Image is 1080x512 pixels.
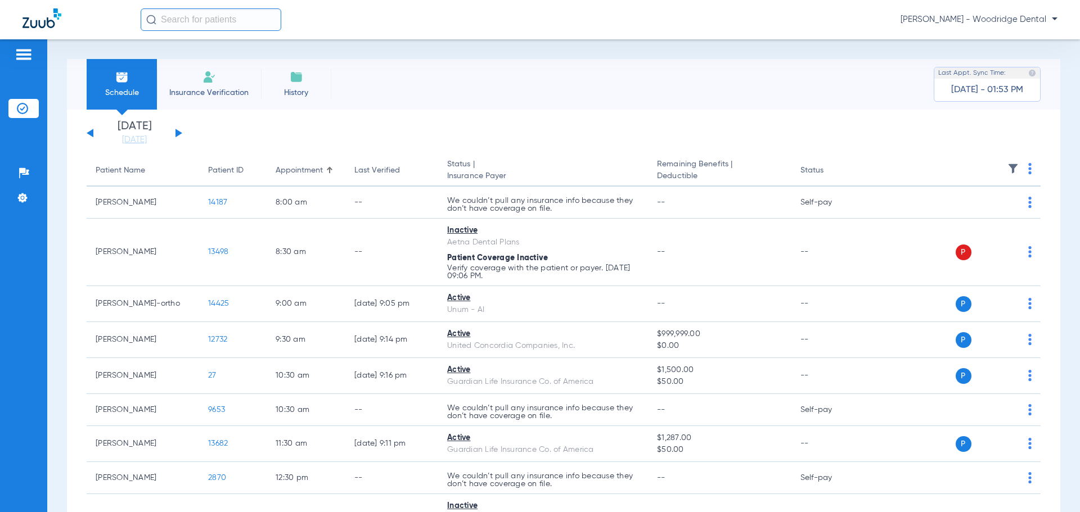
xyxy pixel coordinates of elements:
span: $1,287.00 [657,432,782,444]
li: [DATE] [101,121,168,146]
span: History [269,87,323,98]
div: United Concordia Companies, Inc. [447,340,639,352]
th: Remaining Benefits | [648,155,791,187]
span: 14425 [208,300,229,307]
td: 9:30 AM [267,322,345,358]
td: [PERSON_NAME] [87,394,199,426]
div: Appointment [276,165,336,176]
img: group-dot-blue.svg [1028,404,1032,415]
span: [PERSON_NAME] - Woodridge Dental [901,14,1057,25]
span: 12732 [208,336,227,343]
td: [PERSON_NAME] [87,322,199,358]
td: 11:30 AM [267,426,345,462]
span: $0.00 [657,340,782,352]
img: Manual Insurance Verification [202,70,216,84]
td: -- [791,219,867,286]
div: Inactive [447,225,639,237]
span: $50.00 [657,444,782,456]
img: last sync help info [1028,69,1036,77]
img: group-dot-blue.svg [1028,163,1032,174]
p: We couldn’t pull any insurance info because they don’t have coverage on file. [447,197,639,212]
div: Active [447,328,639,340]
div: Unum - AI [447,304,639,316]
span: Last Appt. Sync Time: [938,67,1006,79]
span: -- [657,248,665,256]
span: 13498 [208,248,228,256]
div: Appointment [276,165,323,176]
div: Active [447,292,639,304]
span: -- [657,198,665,206]
span: P [956,296,971,312]
td: [DATE] 9:11 PM [345,426,438,462]
td: -- [791,322,867,358]
span: [DATE] - 01:53 PM [951,84,1023,96]
img: group-dot-blue.svg [1028,438,1032,449]
td: [DATE] 9:05 PM [345,286,438,322]
img: filter.svg [1007,163,1019,174]
td: [PERSON_NAME]-ortho [87,286,199,322]
td: 8:30 AM [267,219,345,286]
div: Patient ID [208,165,258,176]
img: group-dot-blue.svg [1028,246,1032,257]
td: [DATE] 9:14 PM [345,322,438,358]
div: Last Verified [354,165,429,176]
span: P [956,368,971,384]
td: 10:30 AM [267,394,345,426]
span: $1,500.00 [657,364,782,376]
div: Active [447,432,639,444]
span: Insurance Payer [447,170,639,182]
span: Insurance Verification [165,87,253,98]
span: 27 [208,371,217,379]
div: Patient Name [96,165,145,176]
span: P [956,436,971,452]
span: P [956,332,971,348]
span: 13682 [208,439,228,447]
span: $999,999.00 [657,328,782,340]
div: Aetna Dental Plans [447,237,639,248]
span: -- [657,406,665,414]
span: 9653 [208,406,225,414]
td: -- [345,187,438,219]
th: Status | [438,155,648,187]
td: 8:00 AM [267,187,345,219]
span: 2870 [208,474,226,482]
img: Search Icon [146,15,156,25]
p: We couldn’t pull any insurance info because they don’t have coverage on file. [447,472,639,488]
td: 10:30 AM [267,358,345,394]
div: Inactive [447,500,639,512]
td: -- [791,286,867,322]
span: Patient Coverage Inactive [447,254,548,262]
div: Patient Name [96,165,190,176]
td: [PERSON_NAME] [87,187,199,219]
a: [DATE] [101,134,168,146]
span: 14187 [208,198,227,206]
td: [PERSON_NAME] [87,219,199,286]
td: Self-pay [791,462,867,494]
div: Last Verified [354,165,400,176]
p: Verify coverage with the patient or payer. [DATE] 09:06 PM. [447,264,639,280]
th: Status [791,155,867,187]
div: Guardian Life Insurance Co. of America [447,444,639,456]
img: Zuub Logo [22,8,61,28]
td: Self-pay [791,187,867,219]
p: We couldn’t pull any insurance info because they don’t have coverage on file. [447,404,639,420]
td: Self-pay [791,394,867,426]
span: -- [657,300,665,307]
td: [PERSON_NAME] [87,462,199,494]
img: History [290,70,303,84]
td: 12:30 PM [267,462,345,494]
img: group-dot-blue.svg [1028,197,1032,208]
img: group-dot-blue.svg [1028,472,1032,483]
td: [PERSON_NAME] [87,426,199,462]
img: hamburger-icon [15,48,33,61]
img: group-dot-blue.svg [1028,298,1032,309]
td: 9:00 AM [267,286,345,322]
span: Deductible [657,170,782,182]
td: -- [791,358,867,394]
span: Schedule [95,87,148,98]
div: Active [447,364,639,376]
td: [DATE] 9:16 PM [345,358,438,394]
td: [PERSON_NAME] [87,358,199,394]
img: Schedule [115,70,129,84]
div: Guardian Life Insurance Co. of America [447,376,639,388]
